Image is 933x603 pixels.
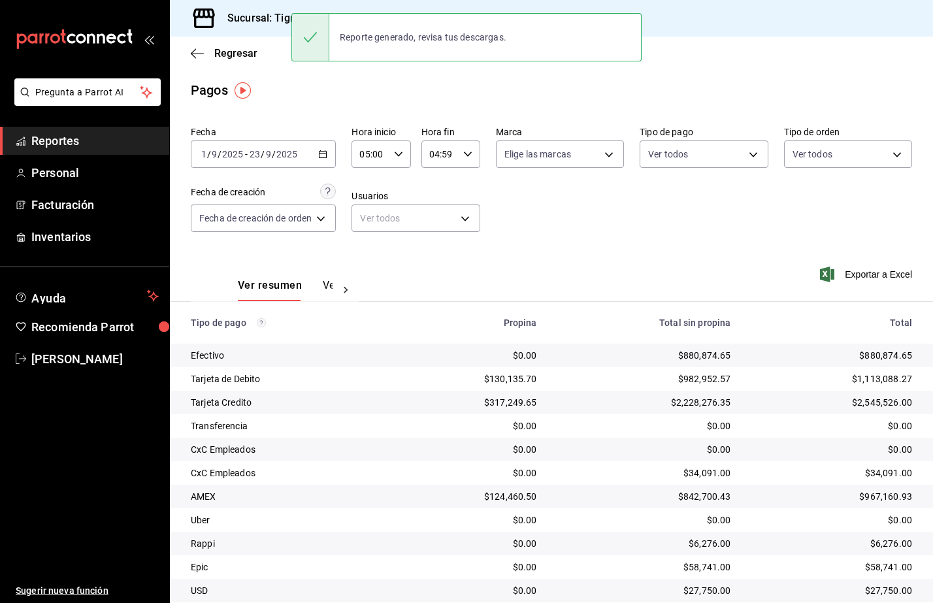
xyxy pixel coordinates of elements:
[558,419,731,432] div: $0.00
[201,149,207,159] input: --
[261,149,265,159] span: /
[403,490,536,503] div: $124,460.50
[558,349,731,362] div: $880,874.65
[648,148,688,161] span: Ver todos
[751,490,912,503] div: $967,160.93
[31,288,142,304] span: Ayuda
[751,561,912,574] div: $58,741.00
[403,349,536,362] div: $0.00
[558,490,731,503] div: $842,700.43
[558,318,731,328] div: Total sin propina
[496,127,624,137] label: Marca
[352,191,480,201] label: Usuarios
[257,318,266,327] svg: Los pagos realizados con Pay y otras terminales son montos brutos.
[751,584,912,597] div: $27,750.00
[558,561,731,574] div: $58,741.00
[191,537,382,550] div: Rappi
[421,127,480,137] label: Hora fin
[403,318,536,328] div: Propina
[191,47,257,59] button: Regresar
[9,95,161,108] a: Pregunta a Parrot AI
[272,149,276,159] span: /
[323,279,372,301] button: Ver pagos
[191,349,382,362] div: Efectivo
[352,127,410,137] label: Hora inicio
[199,212,312,225] span: Fecha de creación de orden
[31,196,159,214] span: Facturación
[751,443,912,456] div: $0.00
[558,396,731,409] div: $2,228,276.35
[751,318,912,328] div: Total
[352,204,480,232] div: Ver todos
[751,372,912,385] div: $1,113,088.27
[35,86,140,99] span: Pregunta a Parrot AI
[558,537,731,550] div: $6,276.00
[558,443,731,456] div: $0.00
[329,23,517,52] div: Reporte generado, revisa tus descargas.
[245,149,248,159] span: -
[751,419,912,432] div: $0.00
[191,372,382,385] div: Tarjeta de Debito
[235,82,251,99] img: Tooltip marker
[207,149,211,159] span: /
[403,419,536,432] div: $0.00
[191,127,336,137] label: Fecha
[558,584,731,597] div: $27,750.00
[558,466,731,480] div: $34,091.00
[191,419,382,432] div: Transferencia
[276,149,298,159] input: ----
[751,537,912,550] div: $6,276.00
[191,443,382,456] div: CxC Empleados
[31,228,159,246] span: Inventarios
[504,148,571,161] span: Elige las marcas
[191,561,382,574] div: Epic
[640,127,768,137] label: Tipo de pago
[211,149,218,159] input: --
[16,584,159,598] span: Sugerir nueva función
[249,149,261,159] input: --
[403,396,536,409] div: $317,249.65
[403,443,536,456] div: $0.00
[403,466,536,480] div: $0.00
[558,372,731,385] div: $982,952.57
[238,279,333,301] div: navigation tabs
[558,513,731,527] div: $0.00
[191,318,382,328] div: Tipo de pago
[403,584,536,597] div: $0.00
[191,186,265,199] div: Fecha de creación
[191,396,382,409] div: Tarjeta Credito
[403,561,536,574] div: $0.00
[265,149,272,159] input: --
[238,279,302,301] button: Ver resumen
[403,513,536,527] div: $0.00
[191,490,382,503] div: AMEX
[14,78,161,106] button: Pregunta a Parrot AI
[217,10,372,26] h3: Sucursal: Tigre (Metropolitan)
[403,372,536,385] div: $130,135.70
[191,466,382,480] div: CxC Empleados
[31,318,159,336] span: Recomienda Parrot
[218,149,221,159] span: /
[403,537,536,550] div: $0.00
[191,513,382,527] div: Uber
[214,47,257,59] span: Regresar
[751,396,912,409] div: $2,545,526.00
[823,267,912,282] button: Exportar a Excel
[144,34,154,44] button: open_drawer_menu
[793,148,832,161] span: Ver todos
[751,349,912,362] div: $880,874.65
[191,584,382,597] div: USD
[31,132,159,150] span: Reportes
[784,127,912,137] label: Tipo de orden
[221,149,244,159] input: ----
[751,466,912,480] div: $34,091.00
[31,164,159,182] span: Personal
[191,80,228,100] div: Pagos
[31,350,159,368] span: [PERSON_NAME]
[751,513,912,527] div: $0.00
